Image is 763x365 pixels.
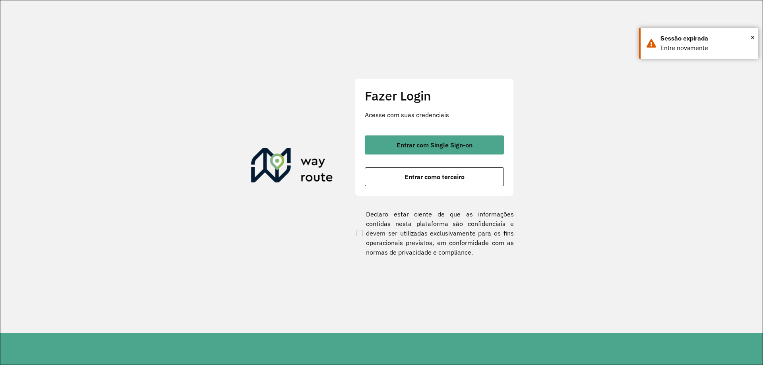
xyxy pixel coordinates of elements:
img: Roteirizador AmbevTech [251,148,333,186]
button: button [365,167,504,186]
span: Entrar com Single Sign-on [397,142,473,148]
div: Sessão expirada [660,34,752,43]
span: × [751,31,755,43]
button: Close [751,31,755,43]
span: Entrar como terceiro [405,174,465,180]
label: Declaro estar ciente de que as informações contidas nesta plataforma são confidenciais e devem se... [355,209,514,257]
button: button [365,135,504,154]
h2: Fazer Login [365,88,504,103]
div: Entre novamente [660,43,752,53]
p: Acesse com suas credenciais [365,110,504,120]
